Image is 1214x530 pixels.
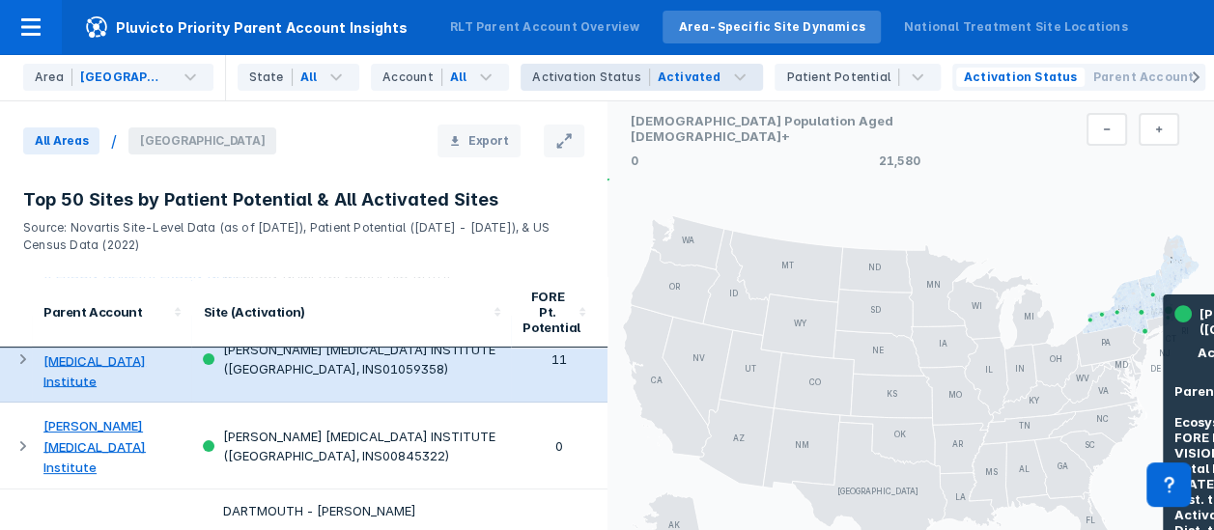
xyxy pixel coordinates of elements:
span: [GEOGRAPHIC_DATA] [128,127,276,154]
div: / [111,131,117,151]
div: State [249,69,293,86]
span: Pluvicto Priority Parent Account Insights [62,15,431,39]
div: Area [35,69,72,86]
a: [PERSON_NAME] [MEDICAL_DATA] Institute [43,418,146,475]
p: 0 [631,153,638,168]
div: RLT Parent Account Overview [450,18,639,36]
div: Contact Support [1146,462,1191,507]
p: 21,580 [879,153,920,168]
a: National Treatment Site Locations [889,11,1143,43]
span: Activation Status [964,69,1077,86]
div: National Treatment Site Locations [904,18,1128,36]
span: Export [468,132,509,150]
div: Area-Specific Site Dynamics [678,18,864,36]
div: All [300,69,318,86]
div: Parent Account [43,304,168,320]
h1: [DEMOGRAPHIC_DATA] Population Aged [DEMOGRAPHIC_DATA]+ [631,113,920,149]
span: Parent Account [1092,69,1194,86]
button: Export [438,125,521,157]
p: Source: Novartis Site-Level Data (as of [DATE]), Patient Potential ([DATE] - [DATE]), & US Census... [23,211,584,254]
h3: Top 50 Sites by Patient Potential & All Activated Sites [23,188,584,211]
div: [PERSON_NAME] [MEDICAL_DATA] INSTITUTE ([GEOGRAPHIC_DATA], INS01059358) [203,340,499,378]
div: Account [382,69,441,86]
a: RLT Parent Account Overview [435,11,655,43]
div: [GEOGRAPHIC_DATA] [80,69,168,86]
td: 11 [511,317,607,403]
div: FORE Pt. Potential [522,289,572,335]
div: Site (Activation) [203,304,488,320]
button: Activation Status [956,68,1085,87]
a: Area-Specific Site Dynamics [663,11,880,43]
div: All [450,69,467,86]
div: Patient Potential [786,69,898,86]
a: [PERSON_NAME] [MEDICAL_DATA] Institute [43,332,146,389]
button: Parent Account [1085,68,1201,87]
span: All Areas [23,127,99,154]
div: [PERSON_NAME] [MEDICAL_DATA] INSTITUTE ([GEOGRAPHIC_DATA], INS00845322) [203,427,499,465]
div: Activated [658,69,721,86]
td: 0 [511,403,607,488]
div: Activation Status [532,69,649,86]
